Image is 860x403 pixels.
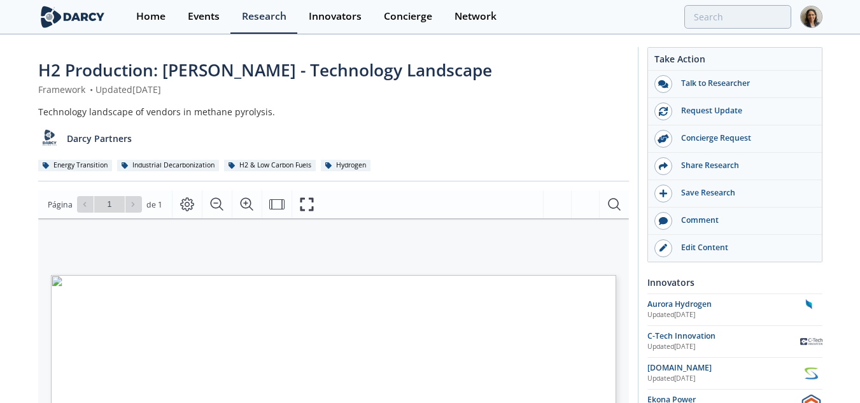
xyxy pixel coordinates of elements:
div: Concierge [384,11,432,22]
div: Edit Content [672,242,815,253]
div: Energy Transition [38,160,113,171]
div: Innovators [647,271,822,293]
div: Industrial Decarbonization [117,160,220,171]
a: Aurora Hydrogen Updated[DATE] Aurora Hydrogen [647,299,822,321]
div: H2 & Low Carbon Fuels [224,160,316,171]
iframe: chat widget [807,352,847,390]
img: C-Tech Innovation [800,330,822,353]
a: C-Tech Innovation Updated[DATE] C-Tech Innovation [647,330,822,353]
div: Updated [DATE] [647,374,800,384]
div: [DOMAIN_NAME] [647,362,800,374]
div: Events [188,11,220,22]
div: Take Action [648,52,822,71]
div: Request Update [672,105,815,117]
div: Concierge Request [672,132,815,144]
div: Framework Updated [DATE] [38,83,629,96]
a: [DOMAIN_NAME] Updated[DATE] Einsted.bio [647,362,822,385]
div: Home [136,11,166,22]
div: Talk to Researcher [672,78,815,89]
div: Aurora Hydrogen [647,299,796,310]
img: Aurora Hydrogen [796,299,822,321]
input: Advanced Search [684,5,791,29]
a: Edit Content [648,235,822,262]
div: Updated [DATE] [647,342,800,352]
div: C-Tech Innovation [647,330,800,342]
img: Einsted.bio [800,362,822,385]
div: Hydrogen [321,160,371,171]
p: Darcy Partners [67,132,132,145]
div: Innovators [309,11,362,22]
span: • [88,83,95,95]
div: Research [242,11,286,22]
img: Profile [800,6,822,28]
img: logo-wide.svg [38,6,108,28]
span: H2 Production: [PERSON_NAME] - Technology Landscape [38,59,492,81]
div: Network [455,11,497,22]
div: Share Research [672,160,815,171]
div: Comment [672,215,815,226]
div: Technology landscape of vendors in methane pyrolysis. [38,105,629,118]
div: Save Research [672,187,815,199]
div: Updated [DATE] [647,310,796,320]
